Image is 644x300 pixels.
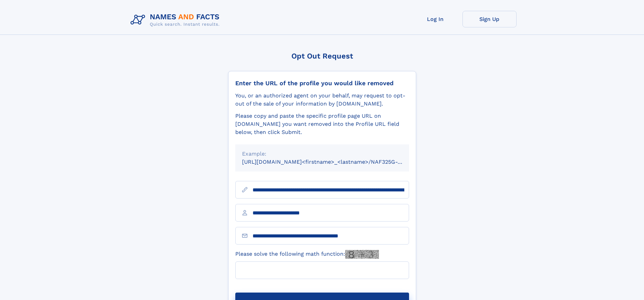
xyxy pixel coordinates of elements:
a: Log In [408,11,462,27]
label: Please solve the following math function: [235,250,379,259]
img: Logo Names and Facts [128,11,225,29]
div: Opt Out Request [228,52,416,60]
div: Example: [242,150,402,158]
div: Please copy and paste the specific profile page URL on [DOMAIN_NAME] you want removed into the Pr... [235,112,409,136]
a: Sign Up [462,11,517,27]
div: Enter the URL of the profile you would like removed [235,79,409,87]
div: You, or an authorized agent on your behalf, may request to opt-out of the sale of your informatio... [235,92,409,108]
small: [URL][DOMAIN_NAME]<firstname>_<lastname>/NAF325G-xxxxxxxx [242,159,422,165]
